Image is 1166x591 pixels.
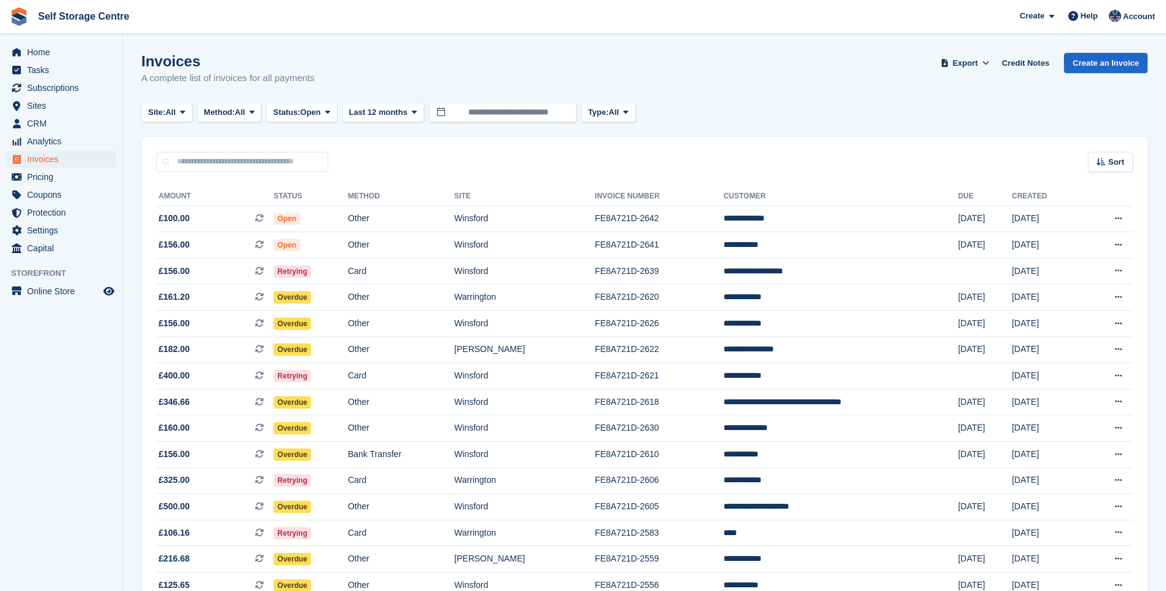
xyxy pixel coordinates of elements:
[11,267,122,280] span: Storefront
[958,232,1012,259] td: [DATE]
[101,284,116,299] a: Preview store
[348,494,454,520] td: Other
[274,370,311,382] span: Retrying
[159,421,190,434] span: £160.00
[148,106,165,119] span: Site:
[1020,10,1044,22] span: Create
[997,53,1054,73] a: Credit Notes
[348,442,454,468] td: Bank Transfer
[454,442,595,468] td: Winsford
[958,442,1012,468] td: [DATE]
[27,168,101,186] span: Pricing
[27,133,101,150] span: Analytics
[454,415,595,442] td: Winsford
[454,187,595,206] th: Site
[156,187,274,206] th: Amount
[6,204,116,221] a: menu
[454,494,595,520] td: Winsford
[348,520,454,546] td: Card
[274,553,311,565] span: Overdue
[6,283,116,300] a: menu
[27,79,101,96] span: Subscriptions
[6,115,116,132] a: menu
[595,187,723,206] th: Invoice Number
[595,415,723,442] td: FE8A721D-2630
[348,187,454,206] th: Method
[1012,337,1082,363] td: [DATE]
[10,7,28,26] img: stora-icon-8386f47178a22dfd0bd8f6a31ec36ba5ce8667c1dd55bd0f319d3a0aa187defe.svg
[595,546,723,573] td: FE8A721D-2559
[595,311,723,337] td: FE8A721D-2626
[204,106,235,119] span: Method:
[1012,546,1082,573] td: [DATE]
[6,79,116,96] a: menu
[454,311,595,337] td: Winsford
[595,468,723,494] td: FE8A721D-2606
[958,389,1012,415] td: [DATE]
[274,527,311,539] span: Retrying
[454,546,595,573] td: [PERSON_NAME]
[348,311,454,337] td: Other
[159,500,190,513] span: £500.00
[958,546,1012,573] td: [DATE]
[348,258,454,284] td: Card
[958,337,1012,363] td: [DATE]
[958,415,1012,442] td: [DATE]
[1012,232,1082,259] td: [DATE]
[274,422,311,434] span: Overdue
[1012,258,1082,284] td: [DATE]
[348,232,454,259] td: Other
[454,520,595,546] td: Warrington
[274,501,311,513] span: Overdue
[159,343,190,356] span: £182.00
[595,258,723,284] td: FE8A721D-2639
[595,520,723,546] td: FE8A721D-2583
[274,318,311,330] span: Overdue
[141,103,192,123] button: Site: All
[1123,10,1155,23] span: Account
[348,468,454,494] td: Card
[595,494,723,520] td: FE8A721D-2605
[1012,363,1082,389] td: [DATE]
[159,474,190,487] span: £325.00
[348,206,454,232] td: Other
[1081,10,1098,22] span: Help
[454,337,595,363] td: [PERSON_NAME]
[33,6,134,26] a: Self Storage Centre
[1012,187,1082,206] th: Created
[27,61,101,79] span: Tasks
[27,204,101,221] span: Protection
[6,44,116,61] a: menu
[348,337,454,363] td: Other
[348,546,454,573] td: Other
[6,151,116,168] a: menu
[6,97,116,114] a: menu
[6,133,116,150] a: menu
[197,103,262,123] button: Method: All
[348,389,454,415] td: Other
[958,494,1012,520] td: [DATE]
[141,53,315,69] h1: Invoices
[159,238,190,251] span: £156.00
[165,106,176,119] span: All
[6,222,116,239] a: menu
[609,106,619,119] span: All
[1012,494,1082,520] td: [DATE]
[595,284,723,311] td: FE8A721D-2620
[141,71,315,85] p: A complete list of invoices for all payments
[454,389,595,415] td: Winsford
[1012,389,1082,415] td: [DATE]
[1012,206,1082,232] td: [DATE]
[274,343,311,356] span: Overdue
[588,106,609,119] span: Type:
[274,448,311,461] span: Overdue
[27,186,101,203] span: Coupons
[274,265,311,278] span: Retrying
[266,103,337,123] button: Status: Open
[1012,468,1082,494] td: [DATE]
[159,265,190,278] span: £156.00
[27,44,101,61] span: Home
[454,363,595,389] td: Winsford
[1012,442,1082,468] td: [DATE]
[595,232,723,259] td: FE8A721D-2641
